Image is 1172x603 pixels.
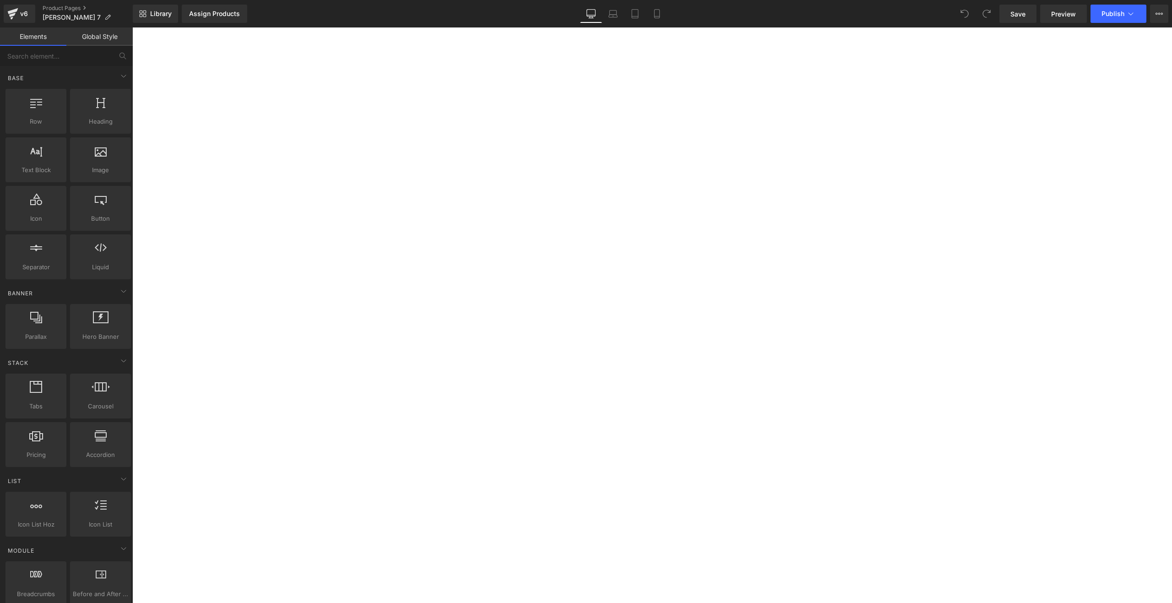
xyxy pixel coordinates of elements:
a: Tablet [624,5,646,23]
button: Redo [977,5,996,23]
span: Icon [8,214,64,223]
span: Library [150,10,172,18]
span: Parallax [8,332,64,342]
a: Global Style [66,27,133,46]
span: Image [73,165,128,175]
span: Pricing [8,450,64,460]
a: Mobile [646,5,668,23]
span: Accordion [73,450,128,460]
span: Banner [7,289,34,298]
span: Text Block [8,165,64,175]
span: Liquid [73,262,128,272]
div: v6 [18,8,30,20]
span: Heading [73,117,128,126]
span: Icon List Hoz [8,520,64,529]
span: Hero Banner [73,332,128,342]
span: Breadcrumbs [8,589,64,599]
a: Product Pages [43,5,133,12]
button: More [1150,5,1168,23]
span: Base [7,74,25,82]
a: New Library [133,5,178,23]
span: Save [1010,9,1025,19]
span: Tabs [8,402,64,411]
span: Module [7,546,35,555]
span: Carousel [73,402,128,411]
button: Undo [955,5,974,23]
span: Button [73,214,128,223]
span: Row [8,117,64,126]
span: Publish [1101,10,1124,17]
span: Icon List [73,520,128,529]
a: Desktop [580,5,602,23]
span: List [7,477,22,485]
span: Stack [7,359,29,367]
div: Assign Products [189,10,240,17]
span: Preview [1051,9,1076,19]
span: [PERSON_NAME] 7 [43,14,101,21]
span: Before and After Images [73,589,128,599]
button: Publish [1091,5,1146,23]
a: Preview [1040,5,1087,23]
a: v6 [4,5,35,23]
a: Laptop [602,5,624,23]
span: Separator [8,262,64,272]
